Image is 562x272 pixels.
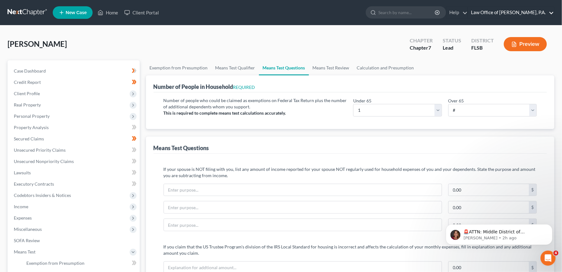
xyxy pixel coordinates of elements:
[121,7,162,18] a: Client Portal
[448,97,464,104] label: Over 65
[446,7,467,18] a: Help
[14,113,50,119] span: Personal Property
[14,102,41,107] span: Real Property
[14,159,74,164] span: Unsecured Nonpriority Claims
[471,37,494,44] div: District
[154,83,255,90] div: Number of People in Household
[9,178,140,190] a: Executory Contracts
[14,68,46,73] span: Case Dashboard
[554,251,559,256] span: 4
[164,184,442,196] input: Enter purpose...
[443,37,461,44] div: Status
[95,7,121,18] a: Home
[541,251,556,266] iframe: Intercom live chat
[14,125,49,130] span: Property Analysis
[14,249,35,254] span: Means Test
[471,44,494,52] div: FLSB
[9,65,140,77] a: Case Dashboard
[504,37,547,51] button: Preview
[14,79,41,85] span: Credit Report
[14,226,42,232] span: Miscellaneous
[26,260,84,266] span: Exemption from Presumption
[309,60,353,75] a: Means Test Review
[164,166,537,179] p: If your spouse is NOT filing with you, list any amount of income reported for your spouse NOT reg...
[233,84,255,90] span: REQUIRED
[66,10,87,15] span: New Case
[9,167,140,178] a: Lawsuits
[154,144,209,152] div: Means Test Questions
[14,91,40,96] span: Client Profile
[529,184,537,196] div: $
[410,44,433,52] div: Chapter
[468,7,554,18] a: Law Office of [PERSON_NAME], P.A.
[529,201,537,213] div: $
[21,258,140,269] a: Exemption from Presumption
[428,45,431,51] span: 7
[9,235,140,246] a: SOFA Review
[14,193,71,198] span: Codebtors Insiders & Notices
[14,181,54,187] span: Executory Contracts
[449,201,529,213] input: 0.00
[436,211,562,255] iframe: Intercom notifications message
[378,7,436,18] input: Search by name...
[164,97,347,110] p: Number of people who could be claimed as exemptions on Federal Tax Return plus the number of addi...
[164,110,286,116] strong: This is required to complete means test calculations accurately.
[353,97,371,104] label: Under 65
[164,244,537,256] p: If you claim that the US Trustee Program's division of the IRS Local Standard for housing is inco...
[410,37,433,44] div: Chapter
[443,44,461,52] div: Lead
[212,60,259,75] a: Means Test Qualifier
[14,170,31,175] span: Lawsuits
[146,60,212,75] a: Exemption from Presumption
[449,184,529,196] input: 0.00
[9,122,140,133] a: Property Analysis
[14,204,28,209] span: Income
[164,219,442,231] input: Enter purpose...
[9,156,140,167] a: Unsecured Nonpriority Claims
[14,238,40,243] span: SOFA Review
[14,215,32,220] span: Expenses
[9,77,140,88] a: Credit Report
[353,60,418,75] a: Calculation and Presumption
[9,133,140,144] a: Secured Claims
[9,144,140,156] a: Unsecured Priority Claims
[14,147,66,153] span: Unsecured Priority Claims
[259,60,309,75] a: Means Test Questions
[14,136,44,141] span: Secured Claims
[8,39,67,48] span: [PERSON_NAME]
[164,201,442,213] input: Enter purpose...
